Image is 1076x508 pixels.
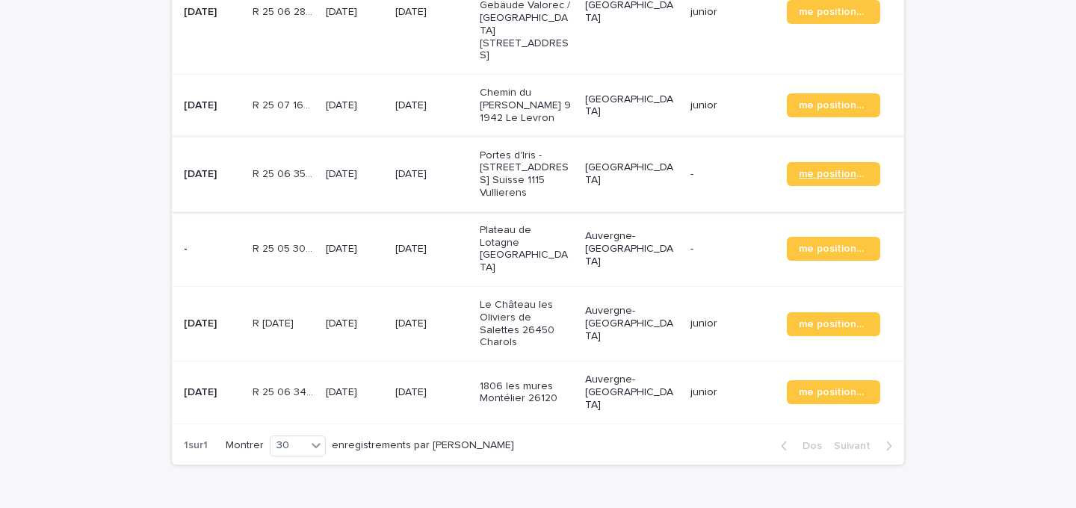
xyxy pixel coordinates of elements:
font: - [690,169,693,179]
font: [DATE] [326,7,357,17]
tr: -R 25 05 3098 [DATE][DATE]Plateau de Lotagne [GEOGRAPHIC_DATA]Auvergne-[GEOGRAPHIC_DATA]-me posit... [172,211,904,286]
font: [DATE] [184,7,217,17]
font: 30 [276,440,289,450]
font: [DATE] [395,244,427,254]
font: [GEOGRAPHIC_DATA] [585,94,673,117]
font: [DATE] [326,244,357,254]
font: [DATE] [395,387,427,397]
tr: [DATE]R 25 06 3526 [DATE][DATE]Portes d'Iris - [STREET_ADDRESS] Suisse 1115 Vullierens[GEOGRAPHIC... [172,137,904,211]
font: [DATE] [326,387,357,397]
a: me positionner [787,380,880,404]
font: Montrer [226,440,264,450]
font: Suivant [834,441,871,451]
font: junior [690,387,717,397]
font: [GEOGRAPHIC_DATA] [585,162,673,185]
font: [DATE] [395,318,427,329]
font: Chemin du [PERSON_NAME] 9 1942 Le Levron [480,87,574,123]
p: R 25 04 1720 [253,315,297,330]
button: Dos [769,439,828,453]
font: R 25 06 3485 [253,387,318,397]
font: R 25 07 1661 [253,100,314,111]
font: 1 [203,440,208,450]
font: [DATE] [326,100,357,111]
p: R 25 05 3098 [253,240,317,255]
a: me positionner [787,237,880,261]
font: Dos [803,441,822,451]
p: R 25 06 3485 [253,383,317,399]
font: junior [690,100,717,111]
font: Le Château les Oliviers de Salettes 26450 Charols [480,300,557,347]
font: Auvergne-[GEOGRAPHIC_DATA] [585,231,673,267]
tr: [DATE]R 25 07 1661 [DATE][DATE]Chemin du [PERSON_NAME] 9 1942 Le Levron[GEOGRAPHIC_DATA]juniorme ... [172,75,904,137]
p: R 25 06 3526 [253,165,317,181]
font: - [690,244,693,254]
font: Auvergne-[GEOGRAPHIC_DATA] [585,374,673,410]
font: 1806 les mures Montélier 26120 [480,381,557,404]
font: junior [690,318,717,329]
font: Plateau de Lotagne [GEOGRAPHIC_DATA] [480,225,568,273]
font: 1 [184,440,188,450]
font: enregistrements par [PERSON_NAME] [332,440,514,450]
font: me positionner [799,7,873,17]
font: [DATE] [326,169,357,179]
font: R 25 06 3526 [253,169,318,179]
font: R 25 05 3098 [253,244,318,254]
font: [DATE] [395,7,427,17]
font: [DATE] [184,387,217,397]
font: R 25 06 2842 [253,7,318,17]
a: me positionner [787,162,880,186]
a: me positionner [787,312,880,336]
font: [DATE] [326,318,357,329]
button: Suivant [828,439,904,453]
font: R [DATE] [253,318,294,329]
font: [DATE] [184,318,217,329]
font: Portes d'Iris - [STREET_ADDRESS] Suisse 1115 Vullierens [480,150,569,198]
font: - [184,244,188,254]
font: me positionner [799,100,873,111]
font: [DATE] [395,169,427,179]
font: [DATE] [184,100,217,111]
font: me positionner [799,244,873,254]
font: me positionner [799,319,873,329]
font: [DATE] [184,169,217,179]
font: me positionner [799,169,873,179]
font: Auvergne-[GEOGRAPHIC_DATA] [585,306,673,341]
p: R 25 06 2842 [253,3,317,19]
tr: [DATE]R 25 06 3485 [DATE][DATE]1806 les mures Montélier 26120Auvergne-[GEOGRAPHIC_DATA]juniorme p... [172,362,904,424]
font: [DATE] [395,100,427,111]
font: me positionner [799,387,873,397]
font: junior [690,7,717,17]
font: sur [188,440,203,450]
tr: [DATE]R [DATE] [DATE][DATE]Le Château les Oliviers de Salettes 26450 CharolsAuvergne-[GEOGRAPHIC_... [172,287,904,362]
a: me positionner [787,93,880,117]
